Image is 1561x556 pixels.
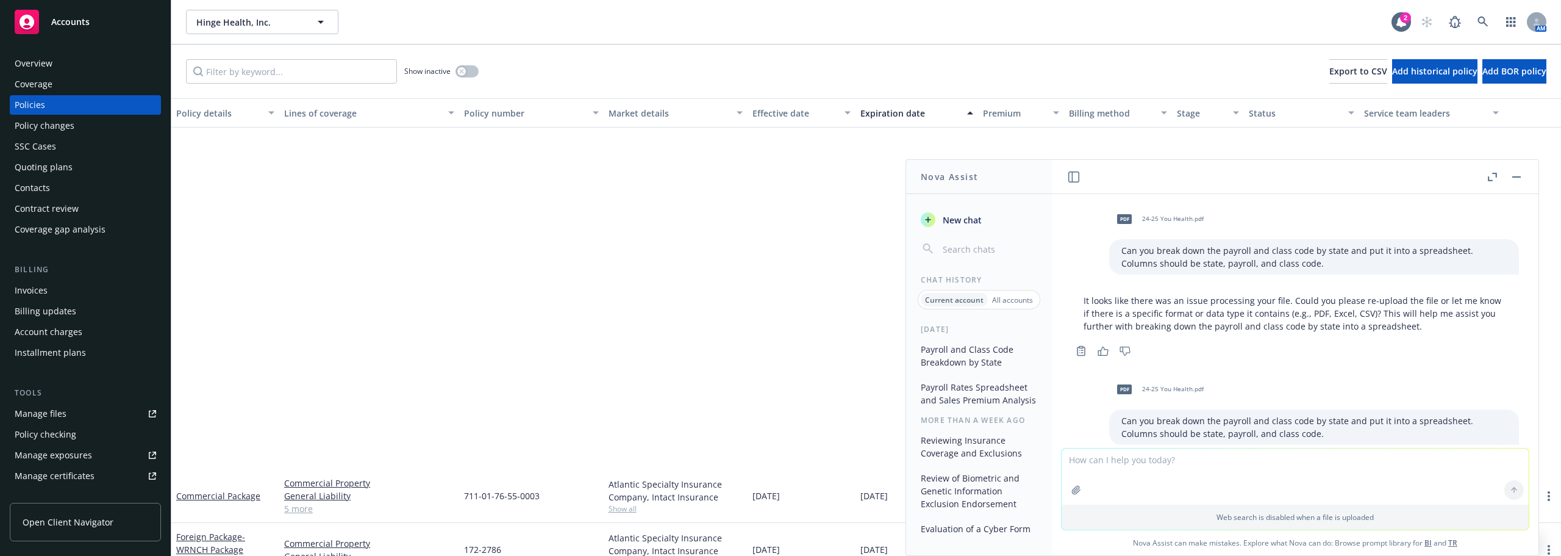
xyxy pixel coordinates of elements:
a: Account charges [10,322,161,342]
a: Accounts [10,5,161,39]
div: SSC Cases [15,137,56,156]
div: Stage [1177,107,1226,120]
a: Switch app [1499,10,1523,34]
button: Lines of coverage [279,98,459,128]
div: Policy changes [15,116,74,135]
a: Start snowing [1415,10,1439,34]
button: Billing method [1064,98,1172,128]
div: Manage claims [15,487,76,507]
button: Policy number [459,98,603,128]
button: Effective date [748,98,856,128]
div: 2 [1400,12,1411,23]
div: Expiration date [860,107,960,120]
div: Billing [10,264,161,276]
span: New chat [940,214,982,226]
div: Contacts [15,178,50,198]
div: Policy checking [15,425,76,444]
a: Commercial Property [284,477,454,489]
p: Can you break down the payroll and class code by state and put it into a spreadsheet. Columns sho... [1121,244,1507,270]
span: [DATE] [752,543,780,556]
button: Service team leaders [1359,98,1503,128]
span: pdf [1117,214,1132,223]
div: Market details [609,107,729,120]
div: Atlantic Specialty Insurance Company, Intact Insurance [609,478,743,504]
div: Contract review [15,199,79,218]
a: Billing updates [10,301,161,321]
div: Installment plans [15,343,86,363]
button: Reviewing Insurance Coverage and Exclusions [916,430,1042,463]
span: Nova Assist can make mistakes. Explore what Nova can do: Browse prompt library for and [1057,530,1534,555]
span: 172-2786 [464,543,501,556]
div: Billing updates [15,301,76,321]
button: Payroll Rates Spreadsheet and Sales Premium Analysis [916,377,1042,410]
div: Manage exposures [15,446,92,465]
a: Policy changes [10,116,161,135]
div: Tools [10,387,161,399]
button: New chat [916,209,1042,231]
div: Billing method [1069,107,1154,120]
div: Coverage gap analysis [15,220,105,239]
span: Export to CSV [1329,65,1387,77]
input: Search chats [940,240,1037,258]
a: Quoting plans [10,157,161,177]
span: [DATE] [752,489,780,502]
a: General Liability [284,489,454,502]
a: Policies [10,95,161,115]
button: Export to CSV [1329,59,1387,84]
button: Payroll and Class Code Breakdown by State [916,339,1042,372]
button: Policy details [171,98,279,128]
a: Manage certificates [10,466,161,486]
p: Can you break down the payroll and class code by state and put it into a spreadsheet. Columns sho... [1121,414,1507,440]
div: Status [1249,107,1341,120]
button: Market details [604,98,748,128]
span: Open Client Navigator [23,516,113,529]
div: Premium [983,107,1046,120]
span: pdf [1117,385,1132,394]
span: 24-25 You Health.pdf [1142,215,1204,223]
button: Evaluation of a Cyber Form [916,519,1042,539]
div: Manage certificates [15,466,95,486]
div: pdf24-25 You Health.pdf [1109,204,1206,234]
span: Show inactive [404,66,451,76]
button: Review of Biometric and Genetic Information Exclusion Endorsement [916,468,1042,514]
button: Premium [978,98,1065,128]
div: Manage files [15,404,66,424]
a: Overview [10,54,161,73]
div: Coverage [15,74,52,94]
button: Hinge Health, Inc. [186,10,338,34]
p: Web search is disabled when a file is uploaded [1069,512,1521,522]
button: Status [1244,98,1359,128]
span: 24-25 You Health.pdf [1142,385,1204,393]
div: Policy number [464,107,585,120]
a: Manage files [10,404,161,424]
a: Contacts [10,178,161,198]
span: Add historical policy [1392,65,1477,77]
a: Search [1471,10,1495,34]
p: It looks like there was an issue processing your file. Could you please re-upload the file or let... [1084,294,1507,333]
div: Policies [15,95,45,115]
a: Coverage [10,74,161,94]
span: Add BOR policy [1482,65,1546,77]
svg: Copy to clipboard [1076,345,1087,356]
p: Current account [925,295,984,305]
button: Stage [1172,98,1244,128]
div: Policy details [176,107,261,120]
button: Add BOR policy [1482,59,1546,84]
div: Invoices [15,281,48,300]
div: Effective date [752,107,837,120]
a: Coverage gap analysis [10,220,161,239]
a: Manage claims [10,487,161,507]
span: Hinge Health, Inc. [196,16,302,29]
div: Service team leaders [1364,107,1485,120]
a: Manage exposures [10,446,161,465]
a: BI [1424,538,1432,548]
a: Installment plans [10,343,161,363]
a: Commercial Property [284,537,454,550]
a: SSC Cases [10,137,161,156]
span: 711-01-76-55-0003 [464,489,540,502]
a: Contract review [10,199,161,218]
div: Chat History [906,275,1052,285]
p: All accounts [992,295,1033,305]
div: Overview [15,54,52,73]
button: Expiration date [856,98,978,128]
